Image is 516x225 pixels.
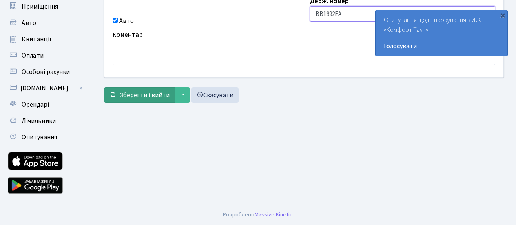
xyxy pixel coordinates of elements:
[22,2,58,11] span: Приміщення
[4,80,86,96] a: [DOMAIN_NAME]
[4,47,86,64] a: Оплати
[4,96,86,113] a: Орендарі
[22,51,44,60] span: Оплати
[22,100,49,109] span: Орендарі
[191,87,239,103] a: Скасувати
[4,129,86,145] a: Опитування
[119,16,134,26] label: Авто
[113,30,143,40] label: Коментар
[4,15,86,31] a: Авто
[4,113,86,129] a: Лічильники
[120,91,170,100] span: Зберегти і вийти
[22,67,70,76] span: Особові рахунки
[22,133,57,142] span: Опитування
[4,64,86,80] a: Особові рахунки
[223,210,294,219] div: Розроблено .
[498,11,507,19] div: ×
[384,41,499,51] a: Голосувати
[4,31,86,47] a: Квитанції
[22,18,36,27] span: Авто
[104,87,175,103] button: Зберегти і вийти
[310,6,495,22] input: AA0001AA
[22,116,56,125] span: Лічильники
[376,10,507,56] div: Опитування щодо паркування в ЖК «Комфорт Таун»
[255,210,292,219] a: Massive Kinetic
[22,35,51,44] span: Квитанції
